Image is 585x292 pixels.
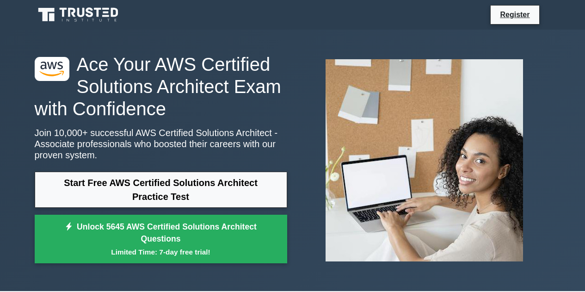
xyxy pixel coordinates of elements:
[46,247,276,257] small: Limited Time: 7-day free trial!
[35,53,287,120] h1: Ace Your AWS Certified Solutions Architect Exam with Confidence
[35,172,287,208] a: Start Free AWS Certified Solutions Architect Practice Test
[35,215,287,264] a: Unlock 5645 AWS Certified Solutions Architect QuestionsLimited Time: 7-day free trial!
[35,127,287,161] p: Join 10,000+ successful AWS Certified Solutions Architect - Associate professionals who boosted t...
[494,9,535,20] a: Register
